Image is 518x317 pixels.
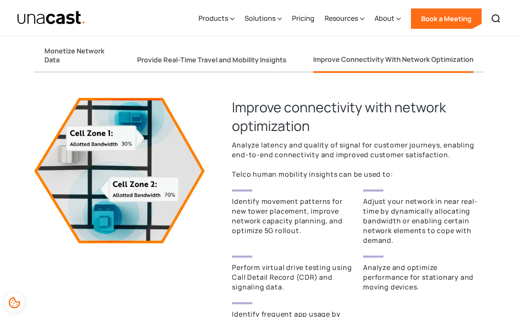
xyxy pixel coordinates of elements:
p: Analyze latency and quality of signal for customer journeys, enabling end-to-end connectivity and... [232,140,484,179]
div: Resources [325,1,364,36]
p: Analyze and optimize performance for stationary and moving devices. [363,263,484,292]
div: Products [198,13,228,23]
p: Identify movement patterns for new tower placement, improve network capacity planning, and optimi... [232,197,353,236]
a: home [17,11,86,25]
p: Perform virtual drive testing using Call Detail Record (CDR) and signaling data. [232,263,353,292]
div: About [375,13,394,23]
div: Monetize Network Data [44,47,110,64]
a: Book a Meeting [411,8,482,29]
div: Products [198,1,234,36]
img: Unacast text logo [17,11,86,25]
img: Search icon [491,14,501,24]
h3: Improve connectivity with network optimization [232,98,484,135]
div: Improve Connectivity With Network Optimization [313,54,474,64]
div: About [375,1,401,36]
p: Adjust your network in near real-time by dynamically allocating bandwidth or enabling certain net... [363,197,484,245]
div: Solutions [245,13,276,23]
div: Solutions [245,1,282,36]
img: 3d visualization of city tile and cell zones [34,98,205,243]
a: Pricing [292,1,314,36]
div: Resources [325,13,358,23]
div: Provide Real-Time Travel and Mobility Insights [137,56,287,64]
div: Cookie Preferences [4,292,25,313]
